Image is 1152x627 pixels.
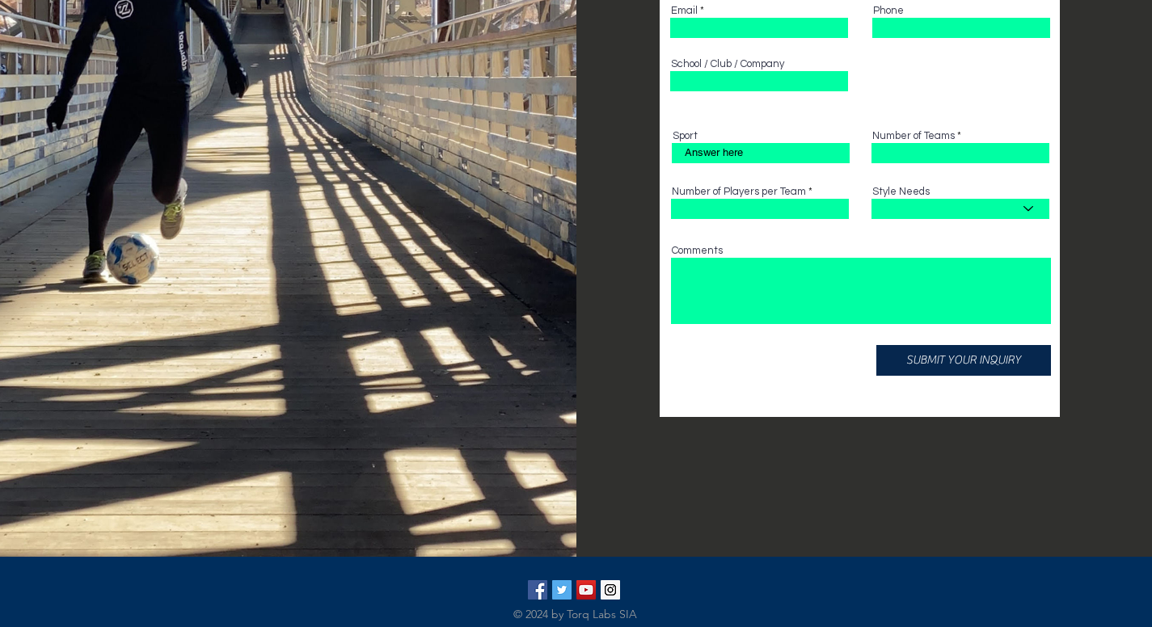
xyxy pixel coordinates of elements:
img: YouTube Social Icon [576,580,596,600]
ul: Social Bar [528,580,620,600]
label: Number of Teams [871,131,1049,141]
button: SUBMIT YOUR INQUIRY [876,345,1051,376]
img: Facebook Social Icon [528,580,547,600]
iframe: Wix Chat [1076,551,1152,627]
label: School / Club / Company [670,59,848,69]
label: Style Needs [871,187,1049,197]
input: Answer here [672,143,850,163]
label: Number of Players per Team [671,187,849,197]
label: Sport [672,131,850,141]
label: Phone [872,6,1050,16]
label: Comments [671,246,1051,256]
span: SUBMIT YOUR INQUIRY [906,351,1021,368]
label: Email [670,6,848,16]
img: Twitter Social Icon [552,580,572,600]
img: Torq_Labs Instagram [601,580,620,600]
span: © 2024 by Torq Labs SIA [513,607,637,621]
